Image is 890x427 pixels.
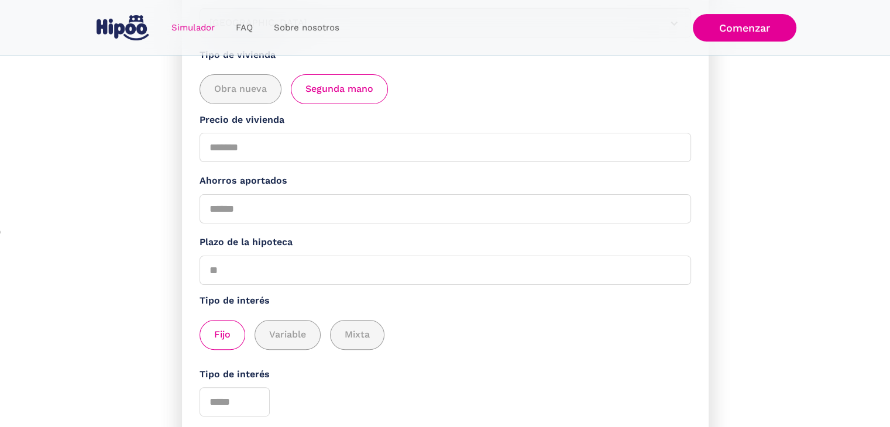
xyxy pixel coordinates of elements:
span: Obra nueva [214,82,267,97]
label: Tipo de interés [200,294,691,308]
a: FAQ [225,16,263,39]
div: add_description_here [200,320,691,350]
span: Segunda mano [305,82,373,97]
a: Simulador [161,16,225,39]
label: Ahorros aportados [200,174,691,188]
div: add_description_here [200,74,691,104]
label: Plazo de la hipoteca [200,235,691,250]
label: Precio de vivienda [200,113,691,128]
label: Tipo de interés [200,367,691,382]
span: Variable [269,328,306,342]
a: Comenzar [693,14,796,42]
span: Fijo [214,328,231,342]
span: Mixta [345,328,370,342]
a: Sobre nosotros [263,16,350,39]
a: home [94,11,152,45]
